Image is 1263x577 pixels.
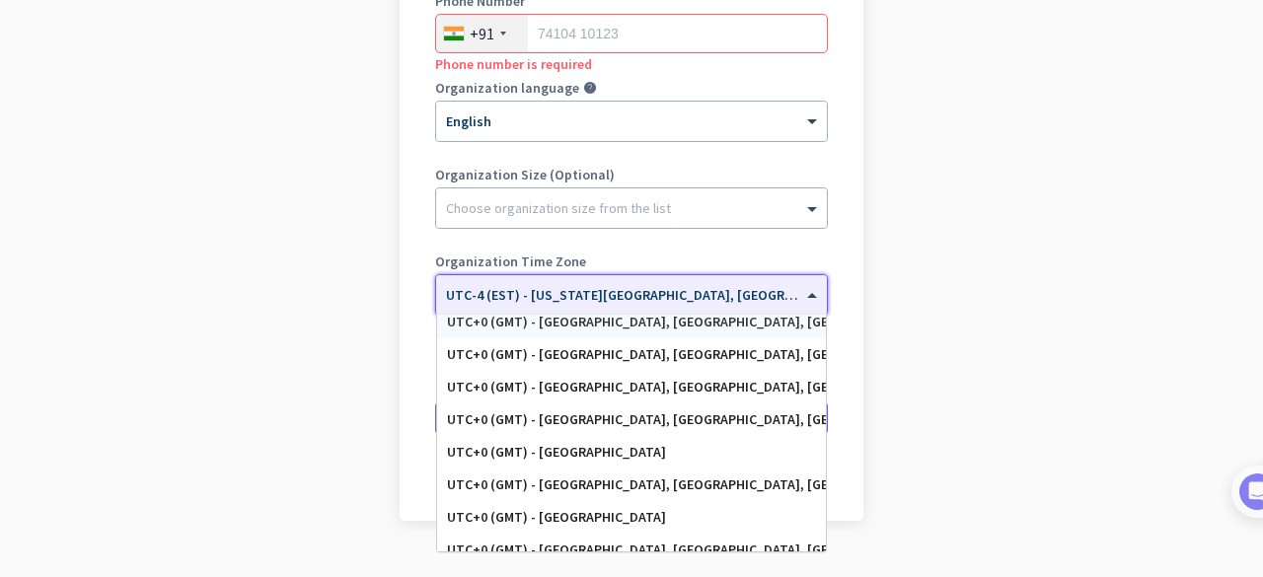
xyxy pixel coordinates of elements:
div: +91 [470,24,494,43]
div: UTC+0 (GMT) - [GEOGRAPHIC_DATA], [GEOGRAPHIC_DATA], [GEOGRAPHIC_DATA], [GEOGRAPHIC_DATA] [447,476,816,493]
input: 74104 10123 [435,14,828,53]
span: Phone number is required [435,55,592,73]
div: UTC+0 (GMT) - [GEOGRAPHIC_DATA], [GEOGRAPHIC_DATA], [GEOGRAPHIC_DATA], [GEOGRAPHIC_DATA] [447,411,816,428]
div: UTC+0 (GMT) - [GEOGRAPHIC_DATA], [GEOGRAPHIC_DATA], [GEOGRAPHIC_DATA], [GEOGRAPHIC_DATA] [447,541,816,558]
div: UTC+0 (GMT) - [GEOGRAPHIC_DATA] [447,509,816,526]
div: Go back [435,471,828,485]
i: help [583,81,597,95]
div: Options List [437,315,826,551]
div: UTC+0 (GMT) - [GEOGRAPHIC_DATA], [GEOGRAPHIC_DATA], [GEOGRAPHIC_DATA], [GEOGRAPHIC_DATA] [447,379,816,396]
div: UTC+0 (GMT) - [GEOGRAPHIC_DATA] [447,444,816,461]
div: UTC+0 (GMT) - [GEOGRAPHIC_DATA], [GEOGRAPHIC_DATA], [GEOGRAPHIC_DATA], [GEOGRAPHIC_DATA] [447,314,816,330]
button: Create Organization [435,400,828,436]
div: UTC+0 (GMT) - [GEOGRAPHIC_DATA], [GEOGRAPHIC_DATA], [GEOGRAPHIC_DATA] [447,346,816,363]
label: Organization language [435,81,579,95]
label: Organization Time Zone [435,254,828,268]
label: Organization Size (Optional) [435,168,828,181]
